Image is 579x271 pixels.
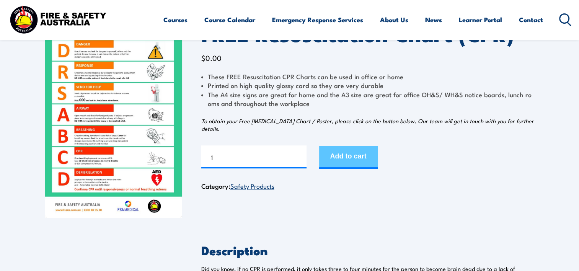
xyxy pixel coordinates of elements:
[45,24,182,218] img: FREE Resuscitation Chart - What are the 7 steps to CPR?
[201,90,535,108] li: The A4 size signs are great for home and the A3 size are great for office OH&S/ WH&S notice board...
[201,52,206,63] span: $
[204,10,255,30] a: Course Calendar
[425,10,442,30] a: News
[201,24,535,42] h1: FREE Resuscitation Chart (CPR)
[230,181,274,190] a: Safety Products
[380,10,408,30] a: About Us
[201,72,535,81] li: These FREE Resuscitation CPR Charts can be used in office or home
[319,146,378,169] button: Add to cart
[272,10,363,30] a: Emergency Response Services
[201,81,535,90] li: Printed on high quality glossy card so they are very durable
[201,52,222,63] bdi: 0.00
[519,10,543,30] a: Contact
[163,10,188,30] a: Courses
[201,117,534,132] em: To obtain your Free [MEDICAL_DATA] Chart / Poster, please click on the button below. Our team wil...
[201,145,307,168] input: Product quantity
[459,10,502,30] a: Learner Portal
[201,181,274,191] span: Category:
[201,245,535,255] h2: Description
